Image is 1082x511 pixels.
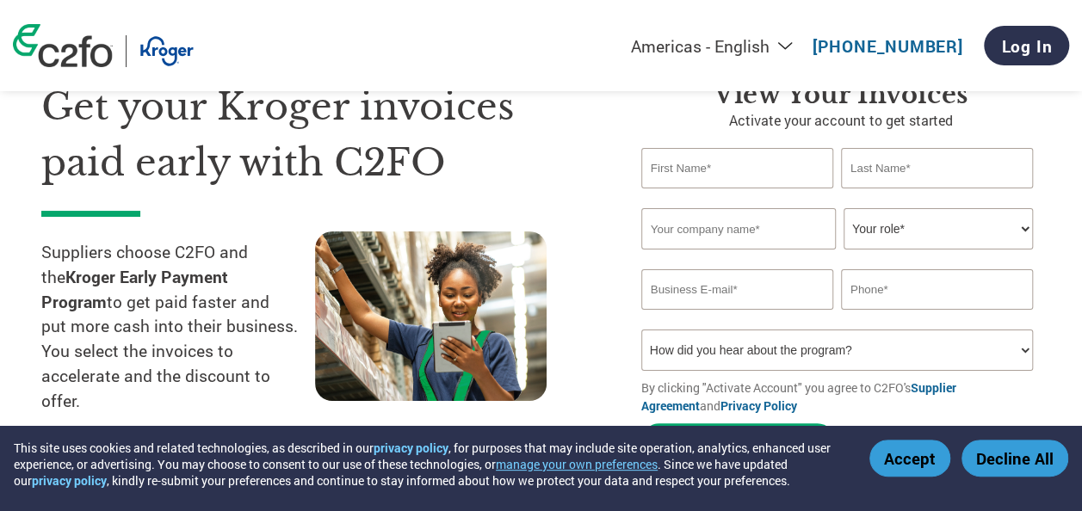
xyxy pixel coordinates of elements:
[841,311,1033,323] div: Inavlid Phone Number
[641,190,833,201] div: Invalid first name or first name is too long
[139,35,194,67] img: Kroger
[41,266,228,312] strong: Kroger Early Payment Program
[41,240,315,414] p: Suppliers choose C2FO and the to get paid faster and put more cash into their business. You selec...
[841,190,1033,201] div: Invalid last name or last name is too long
[720,397,797,414] a: Privacy Policy
[984,26,1069,65] a: Log In
[641,79,1041,110] h3: View Your Invoices
[641,311,833,323] div: Inavlid Email Address
[961,440,1068,477] button: Decline All
[374,440,448,456] a: privacy policy
[32,472,107,489] a: privacy policy
[315,231,547,401] img: supply chain worker
[641,269,833,310] input: Invalid Email format
[14,440,844,489] div: This site uses cookies and related technologies, as described in our , for purposes that may incl...
[496,456,658,472] button: manage your own preferences
[641,251,1033,262] div: Invalid company name or company name is too long
[841,148,1033,188] input: Last Name*
[41,79,590,190] h1: Get your Kroger invoices paid early with C2FO
[641,110,1041,131] p: Activate your account to get started
[641,423,835,459] button: Activate Account
[841,269,1033,310] input: Phone*
[813,35,963,57] a: [PHONE_NUMBER]
[641,148,833,188] input: First Name*
[844,208,1033,249] select: Title/Role
[641,379,1041,415] p: By clicking "Activate Account" you agree to C2FO's and
[13,24,113,67] img: c2fo logo
[641,379,956,414] a: Supplier Agreement
[869,440,950,477] button: Accept
[641,208,836,249] input: Your company name*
